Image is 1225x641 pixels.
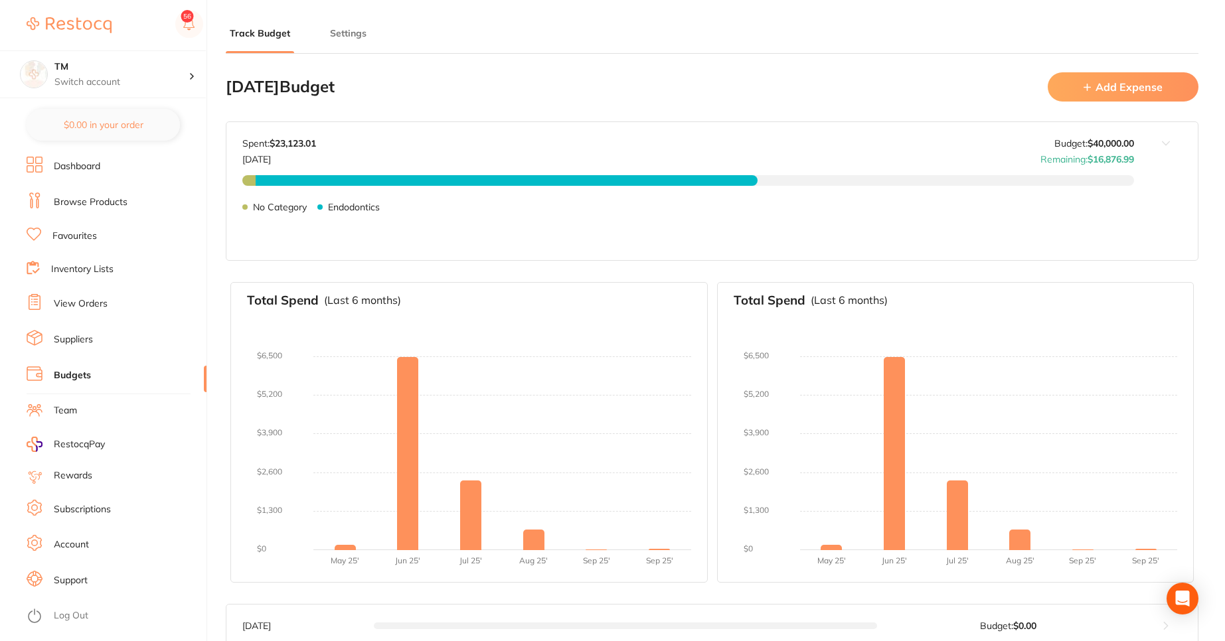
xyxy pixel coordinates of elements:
[51,263,114,276] a: Inventory Lists
[27,606,203,627] button: Log Out
[52,230,97,243] a: Favourites
[54,404,77,417] a: Team
[54,574,88,587] a: Support
[54,503,111,516] a: Subscriptions
[242,149,316,165] p: [DATE]
[270,137,316,149] strong: $23,123.01
[324,294,401,306] p: (Last 6 months)
[54,369,91,382] a: Budgets
[1040,149,1134,165] p: Remaining:
[247,293,319,308] h3: Total Spend
[27,17,112,33] img: Restocq Logo
[1013,620,1036,632] strong: $0.00
[1088,153,1134,165] strong: $16,876.99
[27,437,105,452] a: RestocqPay
[253,202,307,212] p: No Category
[242,138,316,149] p: Spent:
[54,160,100,173] a: Dashboard
[326,27,370,40] button: Settings
[21,61,47,88] img: TM
[54,538,89,551] a: Account
[54,469,92,482] a: Rewards
[1167,583,1198,614] div: Open Intercom Messenger
[226,78,335,96] h2: [DATE] Budget
[54,333,93,346] a: Suppliers
[54,609,88,622] a: Log Out
[54,196,127,209] a: Browse Products
[27,437,42,452] img: RestocqPay
[27,109,180,141] button: $0.00 in your order
[1054,138,1134,149] p: Budget:
[811,294,888,306] p: (Last 6 months)
[980,620,1036,631] p: Budget:
[27,10,112,40] a: Restocq Logo
[54,76,189,89] p: Switch account
[242,620,368,631] p: [DATE]
[1048,72,1198,101] button: Add Expense
[1088,137,1134,149] strong: $40,000.00
[54,438,105,451] span: RestocqPay
[54,297,108,311] a: View Orders
[54,60,189,74] h4: TM
[226,27,294,40] button: Track Budget
[328,202,380,212] p: Endodontics
[734,293,805,308] h3: Total Spend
